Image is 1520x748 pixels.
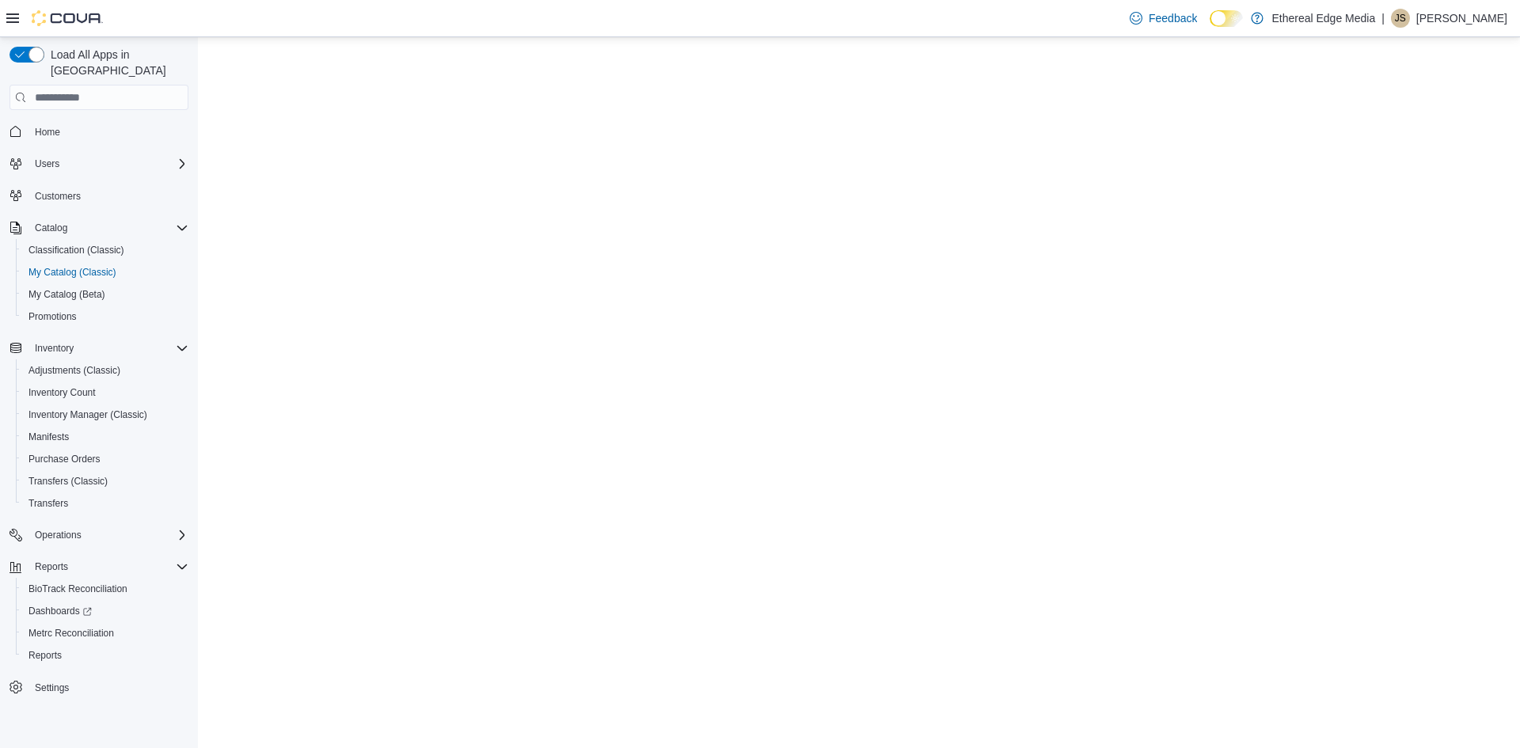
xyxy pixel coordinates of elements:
[44,47,188,78] span: Load All Apps in [GEOGRAPHIC_DATA]
[1271,9,1375,28] p: Ethereal Edge Media
[22,263,188,282] span: My Catalog (Classic)
[28,557,74,576] button: Reports
[35,126,60,139] span: Home
[22,602,188,621] span: Dashboards
[1381,9,1385,28] p: |
[22,383,188,402] span: Inventory Count
[28,339,80,358] button: Inventory
[22,450,188,469] span: Purchase Orders
[28,526,88,545] button: Operations
[1416,9,1507,28] p: [PERSON_NAME]
[28,339,188,358] span: Inventory
[28,678,75,697] a: Settings
[28,557,188,576] span: Reports
[22,427,75,446] a: Manifests
[1210,10,1243,27] input: Dark Mode
[22,450,107,469] a: Purchase Orders
[28,431,69,443] span: Manifests
[3,524,195,546] button: Operations
[22,624,188,643] span: Metrc Reconciliation
[28,475,108,488] span: Transfers (Classic)
[3,184,195,207] button: Customers
[22,646,68,665] a: Reports
[16,359,195,382] button: Adjustments (Classic)
[35,190,81,203] span: Customers
[28,154,188,173] span: Users
[28,649,62,662] span: Reports
[28,310,77,323] span: Promotions
[35,342,74,355] span: Inventory
[3,337,195,359] button: Inventory
[16,492,195,514] button: Transfers
[32,10,103,26] img: Cova
[28,121,188,141] span: Home
[22,494,188,513] span: Transfers
[28,218,74,237] button: Catalog
[22,307,188,326] span: Promotions
[3,676,195,699] button: Settings
[28,266,116,279] span: My Catalog (Classic)
[22,307,83,326] a: Promotions
[22,427,188,446] span: Manifests
[28,526,188,545] span: Operations
[3,556,195,578] button: Reports
[1149,10,1197,26] span: Feedback
[28,497,68,510] span: Transfers
[22,285,112,304] a: My Catalog (Beta)
[35,222,67,234] span: Catalog
[22,624,120,643] a: Metrc Reconciliation
[28,154,66,173] button: Users
[1123,2,1203,34] a: Feedback
[22,241,131,260] a: Classification (Classic)
[28,123,66,142] a: Home
[22,472,114,491] a: Transfers (Classic)
[28,408,147,421] span: Inventory Manager (Classic)
[22,361,188,380] span: Adjustments (Classic)
[22,285,188,304] span: My Catalog (Beta)
[22,494,74,513] a: Transfers
[22,383,102,402] a: Inventory Count
[22,405,154,424] a: Inventory Manager (Classic)
[1395,9,1406,28] span: JS
[16,644,195,666] button: Reports
[35,158,59,170] span: Users
[3,217,195,239] button: Catalog
[28,386,96,399] span: Inventory Count
[16,283,195,306] button: My Catalog (Beta)
[22,263,123,282] a: My Catalog (Classic)
[28,605,92,617] span: Dashboards
[28,288,105,301] span: My Catalog (Beta)
[28,453,101,465] span: Purchase Orders
[28,244,124,256] span: Classification (Classic)
[28,364,120,377] span: Adjustments (Classic)
[35,529,82,541] span: Operations
[22,405,188,424] span: Inventory Manager (Classic)
[28,187,87,206] a: Customers
[16,382,195,404] button: Inventory Count
[22,241,188,260] span: Classification (Classic)
[9,113,188,740] nav: Complex example
[16,239,195,261] button: Classification (Classic)
[16,600,195,622] a: Dashboards
[28,627,114,640] span: Metrc Reconciliation
[22,579,134,598] a: BioTrack Reconciliation
[16,448,195,470] button: Purchase Orders
[22,361,127,380] a: Adjustments (Classic)
[28,186,188,206] span: Customers
[3,153,195,175] button: Users
[35,560,68,573] span: Reports
[35,682,69,694] span: Settings
[28,218,188,237] span: Catalog
[16,470,195,492] button: Transfers (Classic)
[22,646,188,665] span: Reports
[22,472,188,491] span: Transfers (Classic)
[16,404,195,426] button: Inventory Manager (Classic)
[28,678,188,697] span: Settings
[16,306,195,328] button: Promotions
[1391,9,1410,28] div: Justin Steinert
[16,426,195,448] button: Manifests
[16,578,195,600] button: BioTrack Reconciliation
[22,602,98,621] a: Dashboards
[22,579,188,598] span: BioTrack Reconciliation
